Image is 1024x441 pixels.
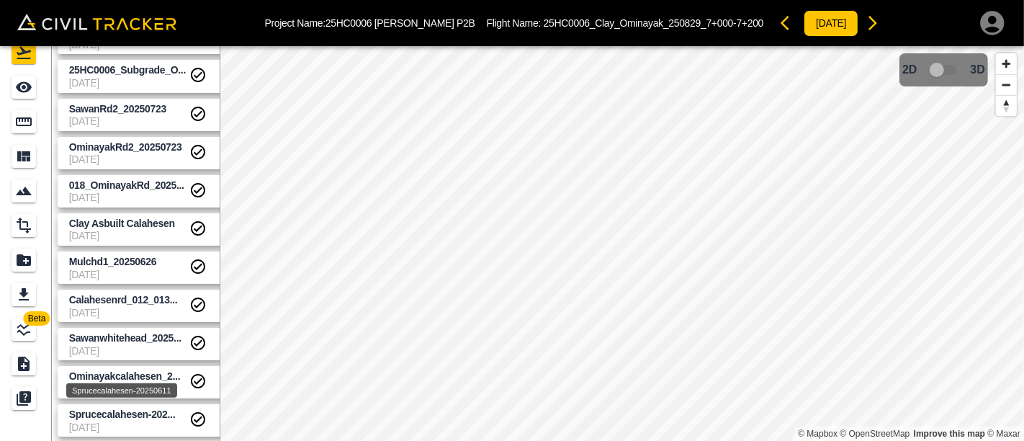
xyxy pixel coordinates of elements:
span: 25HC0006_Clay_Ominayak_250829_7+000-7+200 [544,17,764,29]
div: Sprucecalahesen-20250611 [66,383,177,398]
span: 3D model not uploaded yet [923,56,965,84]
a: OpenStreetMap [840,429,910,439]
button: [DATE] [804,10,858,37]
a: Map feedback [914,429,985,439]
p: Flight Name: [487,17,764,29]
button: Zoom in [996,53,1017,74]
span: 2D [902,63,917,76]
span: 3D [971,63,985,76]
img: Civil Tracker [17,14,176,30]
button: Reset bearing to north [996,95,1017,116]
div: Flights [12,41,40,64]
button: Zoom out [996,74,1017,95]
a: Maxar [987,429,1020,439]
p: Project Name: 25HC0006 [PERSON_NAME] P2B [265,17,475,29]
a: Mapbox [798,429,837,439]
